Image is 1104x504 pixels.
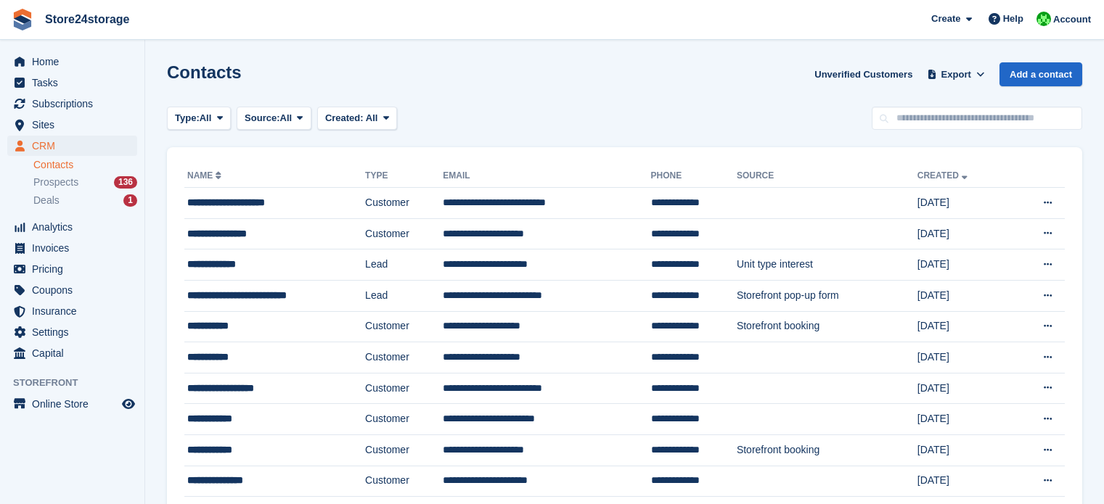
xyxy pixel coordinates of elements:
a: Deals 1 [33,193,137,208]
td: [DATE] [917,466,1011,497]
span: Invoices [32,238,119,258]
td: [DATE] [917,249,1011,281]
span: All [280,111,293,125]
img: Tracy Harper [1036,12,1051,26]
td: Customer [365,373,443,404]
td: [DATE] [917,280,1011,311]
a: Preview store [120,395,137,413]
td: [DATE] [917,404,1011,435]
td: Lead [365,249,443,281]
td: Storefront booking [737,434,917,466]
span: Analytics [32,217,119,237]
span: All [200,111,212,125]
h1: Contacts [167,62,242,82]
td: Storefront pop-up form [737,280,917,311]
span: Online Store [32,394,119,414]
span: Created: [325,112,364,123]
span: Prospects [33,175,78,189]
a: menu [7,280,137,300]
button: Export [924,62,988,86]
span: Home [32,51,119,72]
td: Unit type interest [737,249,917,281]
td: [DATE] [917,434,1011,466]
td: Customer [365,342,443,373]
th: Type [365,165,443,188]
th: Email [443,165,650,188]
td: [DATE] [917,188,1011,219]
span: Pricing [32,259,119,279]
span: All [366,112,378,123]
a: Name [187,170,224,181]
span: Deals [33,194,60,207]
td: Lead [365,280,443,311]
a: Contacts [33,158,137,172]
span: Sites [32,115,119,135]
span: Create [931,12,960,26]
td: Customer [365,466,443,497]
a: menu [7,301,137,321]
a: menu [7,73,137,93]
button: Created: All [317,107,397,131]
td: [DATE] [917,311,1011,342]
th: Source [737,165,917,188]
td: Customer [365,434,443,466]
a: menu [7,136,137,156]
td: [DATE] [917,373,1011,404]
span: Type: [175,111,200,125]
span: Storefront [13,376,144,390]
span: Subscriptions [32,94,119,114]
a: menu [7,259,137,279]
span: Export [941,67,971,82]
a: menu [7,115,137,135]
a: Add a contact [999,62,1082,86]
a: Store24storage [39,7,136,31]
a: menu [7,51,137,72]
button: Type: All [167,107,231,131]
th: Phone [651,165,737,188]
span: CRM [32,136,119,156]
span: Coupons [32,280,119,300]
td: Customer [365,404,443,435]
a: menu [7,322,137,342]
a: menu [7,394,137,414]
span: Settings [32,322,119,342]
div: 1 [123,194,137,207]
span: Capital [32,343,119,363]
a: menu [7,217,137,237]
a: menu [7,343,137,363]
td: [DATE] [917,218,1011,249]
span: Account [1053,12,1091,27]
td: Customer [365,311,443,342]
span: Insurance [32,301,119,321]
a: Created [917,170,970,181]
span: Source: [245,111,279,125]
a: menu [7,238,137,258]
div: 136 [114,176,137,189]
a: menu [7,94,137,114]
a: Prospects 136 [33,175,137,190]
a: Unverified Customers [809,62,918,86]
td: Storefront booking [737,311,917,342]
td: [DATE] [917,342,1011,373]
td: Customer [365,188,443,219]
button: Source: All [237,107,311,131]
span: Tasks [32,73,119,93]
td: Customer [365,218,443,249]
span: Help [1003,12,1023,26]
img: stora-icon-8386f47178a22dfd0bd8f6a31ec36ba5ce8667c1dd55bd0f319d3a0aa187defe.svg [12,9,33,30]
